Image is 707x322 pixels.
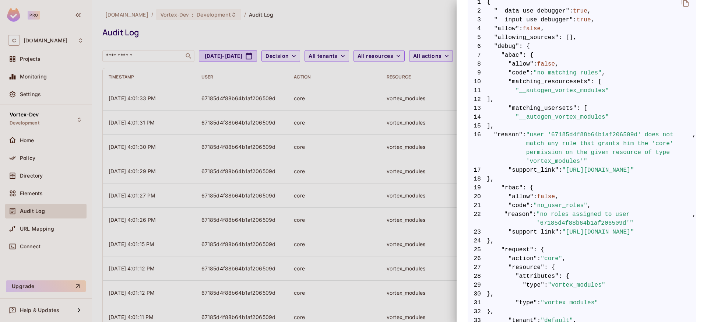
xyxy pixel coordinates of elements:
span: "allow" [509,192,534,201]
span: : [530,69,534,77]
span: 2 [468,7,487,15]
span: "__autogen_vortex_modules" [516,113,609,122]
span: "resource" [509,263,545,272]
span: , [555,60,559,69]
span: ], [468,122,696,130]
span: , [591,15,595,24]
span: ], [468,95,696,104]
span: "request" [501,245,534,254]
span: false [523,24,541,33]
span: "allow" [494,24,519,33]
span: }, [468,307,696,316]
span: 3 [468,15,487,24]
span: 19 [468,183,487,192]
span: 21 [468,201,487,210]
span: 28 [468,272,487,281]
span: "no_user_roles" [534,201,587,210]
span: : { [559,272,569,281]
span: 16 [468,130,487,166]
span: }, [468,290,696,298]
span: "rbac" [501,183,523,192]
span: 15 [468,122,487,130]
span: , [587,7,591,15]
span: "code" [509,201,530,210]
span: , [562,254,566,263]
span: 18 [468,175,487,183]
span: : [530,201,534,210]
span: : [534,192,537,201]
span: 12 [468,95,487,104]
span: "action" [509,254,537,263]
span: "type" [523,281,545,290]
span: "vortex_modules" [541,298,598,307]
span: "core" [541,254,562,263]
span: : { [523,51,534,60]
span: 4 [468,24,487,33]
span: }, [468,237,696,245]
span: 32 [468,307,487,316]
span: 6 [468,42,487,51]
span: : [523,130,526,166]
span: : [537,298,541,307]
span: "allowing_sources" [494,33,559,42]
span: : { [523,183,534,192]
span: , [602,69,605,77]
span: "vortex_modules" [548,281,605,290]
span: "debug" [494,42,519,51]
span: , [692,130,696,166]
span: "[URL][DOMAIN_NAME]" [562,228,634,237]
span: true [577,15,591,24]
span: , [555,192,559,201]
span: 7 [468,51,487,60]
span: 8 [468,60,487,69]
span: "support_link" [509,228,559,237]
span: "code" [509,69,530,77]
span: : [], [559,33,577,42]
span: : [ [591,77,602,86]
span: "reason" [504,210,533,228]
span: : [559,166,562,175]
span: false [537,60,555,69]
span: "no_matching_rules" [534,69,602,77]
span: "no roles assigned to user '67185d4f88b64b1af206509d'" [537,210,692,228]
span: , [541,24,544,33]
span: : [544,281,548,290]
span: 20 [468,192,487,201]
span: , [692,210,696,228]
span: false [537,192,555,201]
span: "support_link" [509,166,559,175]
span: : [ [577,104,587,113]
span: "reason" [494,130,523,166]
span: 26 [468,254,487,263]
span: "__data_use_debugger" [494,7,570,15]
span: : [559,228,562,237]
span: : [573,15,577,24]
span: : [533,210,537,228]
span: "[URL][DOMAIN_NAME]" [562,166,634,175]
span: 13 [468,104,487,113]
span: "__autogen_vortex_modules" [516,86,609,95]
span: : [569,7,573,15]
span: : { [519,42,530,51]
span: 10 [468,77,487,86]
span: 17 [468,166,487,175]
span: 29 [468,281,487,290]
span: : [537,254,541,263]
span: true [573,7,587,15]
span: : [534,60,537,69]
span: 27 [468,263,487,272]
span: 23 [468,228,487,237]
span: "__input_use_debugger" [494,15,573,24]
span: "user '67185d4f88b64b1af206509d' does not match any rule that grants him the 'core' permission on... [526,130,692,166]
span: "matching_usersets" [509,104,577,113]
span: 25 [468,245,487,254]
span: 14 [468,113,487,122]
span: 9 [468,69,487,77]
span: "allow" [509,60,534,69]
span: "abac" [501,51,523,60]
span: 22 [468,210,487,228]
span: 24 [468,237,487,245]
span: 11 [468,86,487,95]
span: "type" [516,298,537,307]
span: : { [544,263,555,272]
